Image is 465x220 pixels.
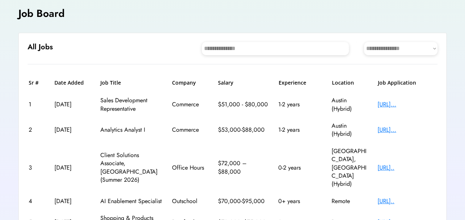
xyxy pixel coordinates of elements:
[378,79,437,86] h6: Job Application
[218,100,269,109] div: $51,000 - $80,000
[100,126,163,134] div: Analytics Analyst I
[278,164,322,172] div: 0-2 years
[54,126,91,134] div: [DATE]
[278,100,322,109] div: 1-2 years
[18,6,65,21] h4: Job Board
[54,197,91,205] div: [DATE]
[332,197,368,205] div: Remote
[29,100,45,109] div: 1
[378,164,436,172] div: [URL]..
[172,197,209,205] div: Outschool
[100,197,163,205] div: AI Enablement Specialist
[332,96,368,113] div: Austin (Hybrid)
[100,96,163,113] div: Sales Development Representative
[29,126,45,134] div: 2
[54,79,91,86] h6: Date Added
[218,126,269,134] div: $53,000-$88,000
[278,126,322,134] div: 1-2 years
[378,126,436,134] div: [URL]...
[172,164,209,172] div: Office Hours
[332,79,369,86] h6: Location
[28,42,53,52] h6: All Jobs
[54,164,91,172] div: [DATE]
[29,164,45,172] div: 3
[378,100,436,109] div: [URL]...
[172,79,209,86] h6: Company
[332,122,368,138] div: Austin (Hybrid)
[218,79,269,86] h6: Salary
[279,79,323,86] h6: Experience
[100,151,163,184] div: Client Solutions Associate, [GEOGRAPHIC_DATA] (Summer 2026)
[332,147,368,188] div: [GEOGRAPHIC_DATA], [GEOGRAPHIC_DATA] (Hybrid)
[29,79,45,86] h6: Sr #
[278,197,322,205] div: 0+ years
[54,100,91,109] div: [DATE]
[218,159,269,176] div: $72,000 – $88,000
[218,197,269,205] div: $70,000-$95,000
[100,79,121,86] h6: Job Title
[172,126,209,134] div: Commerce
[29,197,45,205] div: 4
[378,197,436,205] div: [URL]..
[172,100,209,109] div: Commerce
